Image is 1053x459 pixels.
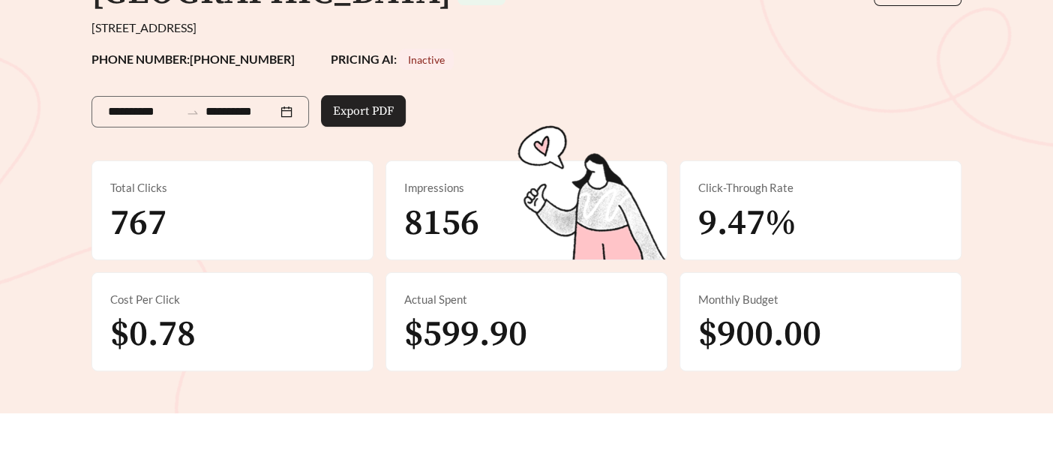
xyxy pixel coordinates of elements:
span: $900.00 [698,312,821,357]
div: Actual Spent [404,291,649,308]
strong: PHONE NUMBER: [PHONE_NUMBER] [91,52,295,66]
span: swap-right [186,106,199,119]
div: Cost Per Click [110,291,355,308]
div: Impressions [404,179,649,196]
div: Total Clicks [110,179,355,196]
span: 767 [110,201,166,246]
button: Export PDF [321,95,406,127]
span: 8156 [404,201,479,246]
span: to [186,105,199,118]
div: Monthly Budget [698,291,943,308]
span: Inactive [408,53,445,66]
span: Export PDF [333,102,394,120]
span: 9.47% [698,201,796,246]
div: Click-Through Rate [698,179,943,196]
strong: PRICING AI: [331,52,454,66]
span: $0.78 [110,312,196,357]
div: [STREET_ADDRESS] [91,19,961,37]
span: $599.90 [404,312,527,357]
